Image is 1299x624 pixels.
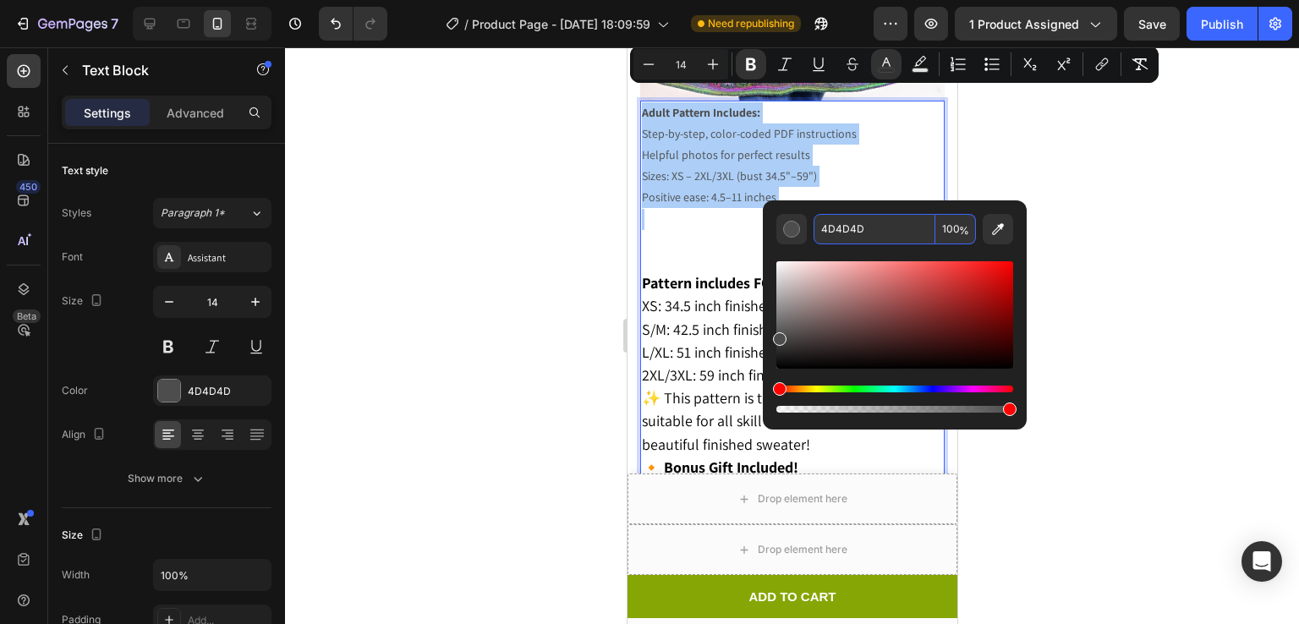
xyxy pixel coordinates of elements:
input: E.g FFFFFF [814,214,935,244]
iframe: Design area [628,47,957,624]
button: Publish [1187,7,1258,41]
div: Size [62,524,107,547]
div: Align [62,424,109,446]
strong: Adult Pattern Includes: [14,57,133,73]
div: Beta [13,309,41,323]
div: Undo/Redo [319,7,387,41]
div: Rich Text Editor. Editing area: main [13,53,317,595]
span: Need republishing [708,16,794,31]
div: 4D4D4D [188,384,267,399]
button: Show more [62,463,271,494]
div: Color [62,383,88,398]
div: Size [62,290,107,313]
div: Show more [128,470,206,487]
div: Publish [1201,15,1243,33]
p: Step-by-step, color-coded PDF instructions [14,76,315,97]
button: 7 [7,7,126,41]
span: % [959,222,969,240]
div: Font [62,249,83,265]
strong: Pattern includes FOUR sizes: [14,226,203,245]
p: Helpful photos for perfect results [14,97,315,118]
span: XS: 34.5 inch finished bust circumference [14,249,272,268]
div: Text style [62,163,108,178]
p: 7 [111,14,118,34]
button: Save [1124,7,1180,41]
p: Sizes: XS – 2XL/3XL (bust 34.5"–59") [14,118,315,140]
p: Positive ease: 4.5–11 inches [14,140,315,161]
div: Assistant [188,250,267,265]
span: 1 product assigned [969,15,1079,33]
p: Settings [84,104,131,122]
p: Text Block [82,60,226,80]
span: Product Page - [DATE] 18:09:59 [472,15,650,33]
div: ADD TO CART [121,538,208,561]
div: Styles [62,205,91,221]
span: Save [1138,17,1166,31]
span: L/XL: 51 inch finished bust circumference [14,295,272,315]
div: Width [62,567,90,583]
span: S/M: 42.5 inch finished bust circumference [14,272,281,292]
div: Hue [776,386,1013,392]
span: Paragraph 1* [161,205,225,221]
strong: 🔸 Bonus Gift Included! [14,410,171,430]
span: / [464,15,469,33]
div: Open Intercom Messenger [1241,541,1282,582]
button: 1 product assigned [955,7,1117,41]
p: Advanced [167,104,224,122]
div: Drop element here [130,445,220,458]
div: Drop element here [130,495,220,509]
div: Editor contextual toolbar [630,46,1159,83]
span: ✨ This pattern is tested and beginner-friendly, suitable for all skill levels. Anyone can create ... [14,341,313,406]
button: Paragraph 1* [153,198,271,228]
span: 2XL/3XL: 59 inch finished bust circumference [14,318,296,337]
input: Auto [154,560,271,590]
div: 450 [16,180,41,194]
